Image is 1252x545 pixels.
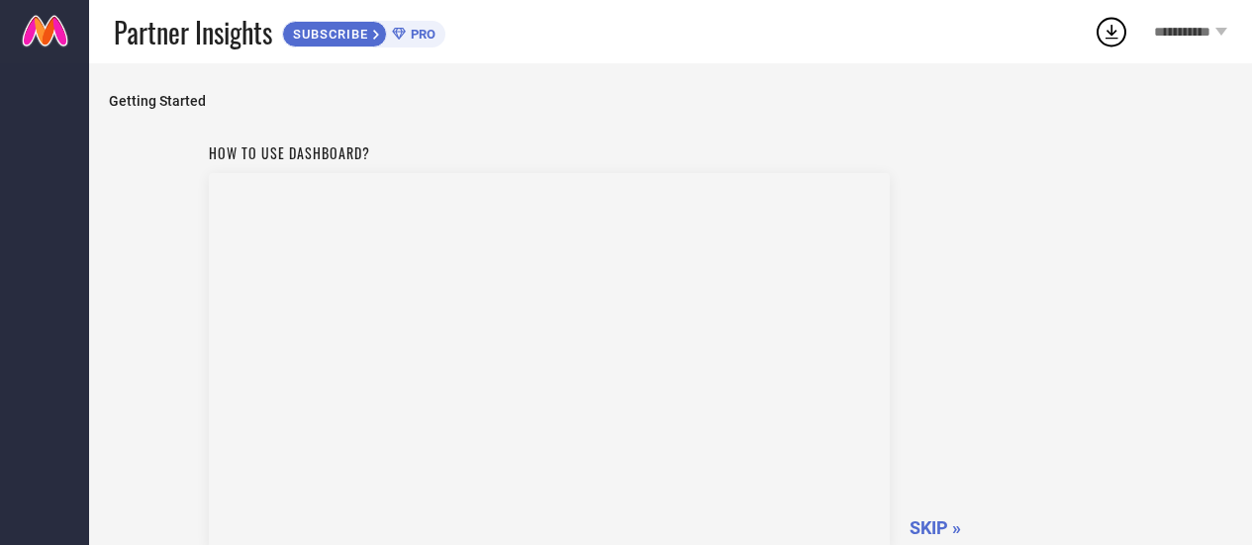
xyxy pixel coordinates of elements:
[283,27,373,42] span: SUBSCRIBE
[406,27,435,42] span: PRO
[910,517,961,538] span: SKIP »
[209,142,890,163] h1: How to use dashboard?
[1094,14,1129,49] div: Open download list
[109,93,1232,109] span: Getting Started
[114,12,272,52] span: Partner Insights
[282,16,445,47] a: SUBSCRIBEPRO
